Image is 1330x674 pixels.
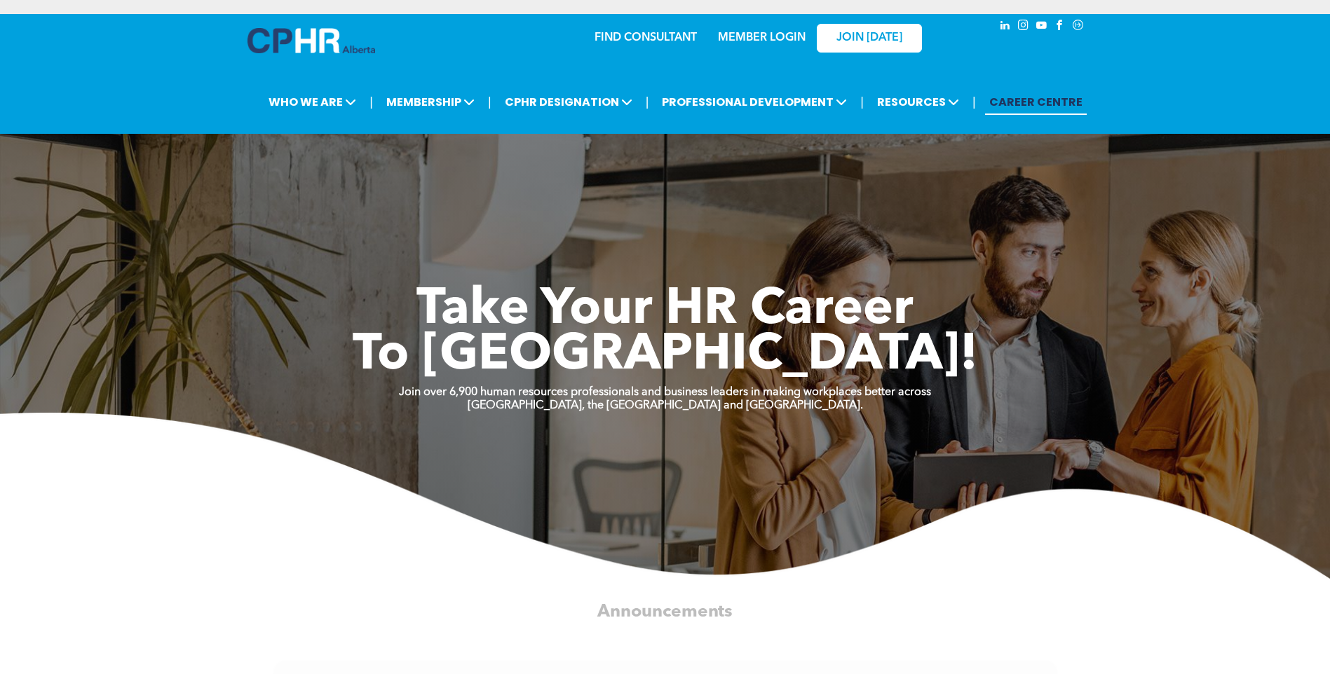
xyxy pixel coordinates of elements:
[597,603,733,621] span: Announcements
[873,89,963,115] span: RESOURCES
[1034,18,1050,36] a: youtube
[646,88,649,116] li: |
[860,88,864,116] li: |
[382,89,479,115] span: MEMBERSHIP
[1016,18,1031,36] a: instagram
[416,285,914,336] span: Take Your HR Career
[595,32,697,43] a: FIND CONSULTANT
[998,18,1013,36] a: linkedin
[836,32,902,45] span: JOIN [DATE]
[972,88,976,116] li: |
[353,331,978,381] span: To [GEOGRAPHIC_DATA]!
[658,89,851,115] span: PROFESSIONAL DEVELOPMENT
[1052,18,1068,36] a: facebook
[488,88,491,116] li: |
[468,400,863,411] strong: [GEOGRAPHIC_DATA], the [GEOGRAPHIC_DATA] and [GEOGRAPHIC_DATA].
[1071,18,1086,36] a: Social network
[985,89,1087,115] a: CAREER CENTRE
[369,88,373,116] li: |
[718,32,806,43] a: MEMBER LOGIN
[501,89,637,115] span: CPHR DESIGNATION
[264,89,360,115] span: WHO WE ARE
[817,24,922,53] a: JOIN [DATE]
[399,387,931,398] strong: Join over 6,900 human resources professionals and business leaders in making workplaces better ac...
[247,28,375,53] img: A blue and white logo for cp alberta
